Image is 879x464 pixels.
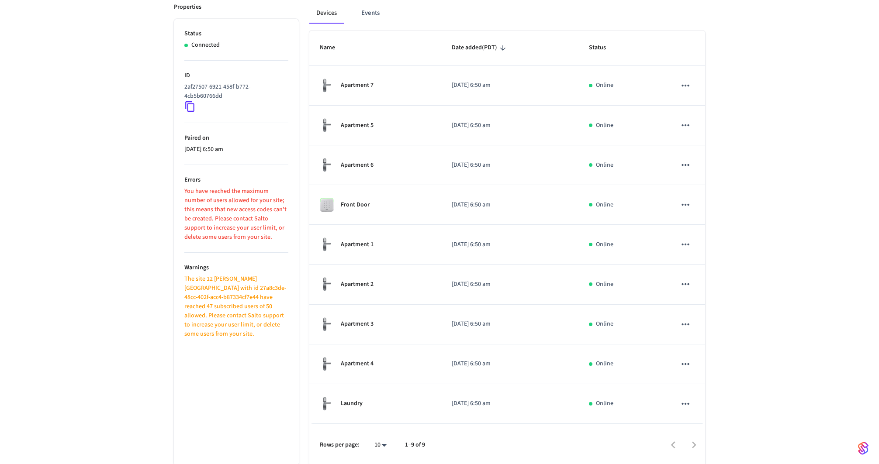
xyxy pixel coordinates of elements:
img: salto_escutcheon_pin [320,357,334,371]
div: 10 [370,439,391,451]
p: Online [596,399,613,408]
img: salto_escutcheon_pin [320,237,334,252]
p: Apartment 1 [341,240,374,249]
p: Online [596,81,613,90]
img: salto_escutcheon_pin [320,317,334,332]
img: SeamLogoGradient.69752ec5.svg [858,441,869,455]
p: Properties [174,3,201,12]
p: [DATE] 6:50 am [452,161,568,170]
p: Online [596,359,613,368]
img: salto_escutcheon_pin [320,158,334,172]
p: Apartment 5 [341,121,374,130]
span: Date added(PDT) [452,41,509,55]
p: ID [184,71,288,80]
p: Online [596,161,613,170]
p: [DATE] 6:50 am [452,200,568,210]
img: salto_escutcheon_pin [320,396,334,411]
img: salto_escutcheon_pin [320,118,334,133]
p: Rows per page: [320,440,360,450]
p: [DATE] 6:50 am [452,240,568,249]
p: Errors [184,175,288,185]
p: Paired on [184,134,288,143]
p: [DATE] 6:50 am [452,81,568,90]
p: Online [596,121,613,130]
p: Apartment 4 [341,359,374,368]
p: Connected [191,41,220,50]
p: Online [596,320,613,329]
span: Name [320,41,346,55]
p: [DATE] 6:50 am [452,121,568,130]
p: Apartment 6 [341,161,374,170]
button: Events [354,3,387,24]
p: [DATE] 6:50 am [452,399,568,408]
div: connected account tabs [309,3,705,24]
p: 1–9 of 9 [405,440,425,450]
p: You have reached the maximum number of users allowed for your site; this means that new access co... [184,187,288,242]
p: Warnings [184,263,288,272]
p: Online [596,280,613,289]
img: salto_wallreader_pin [320,198,334,212]
p: Apartment 3 [341,320,374,329]
img: salto_escutcheon_pin [320,78,334,93]
p: Apartment 2 [341,280,374,289]
p: Apartment 7 [341,81,374,90]
p: The site 12 [PERSON_NAME][GEOGRAPHIC_DATA] with id 27a8c3de-48cc-402f-acc4-b87334cf7e44 have reac... [184,275,288,339]
p: 2af27507-6921-458f-b772-4cb5b60766dd [184,82,285,101]
p: [DATE] 6:50 am [184,145,288,154]
p: [DATE] 6:50 am [452,359,568,368]
button: Devices [309,3,344,24]
p: [DATE] 6:50 am [452,280,568,289]
p: Laundry [341,399,363,408]
p: Front Door [341,200,370,210]
table: sticky table [309,31,705,423]
p: Status [184,29,288,38]
img: salto_escutcheon_pin [320,277,334,292]
span: Status [589,41,617,55]
p: Online [596,200,613,210]
p: [DATE] 6:50 am [452,320,568,329]
p: Online [596,240,613,249]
